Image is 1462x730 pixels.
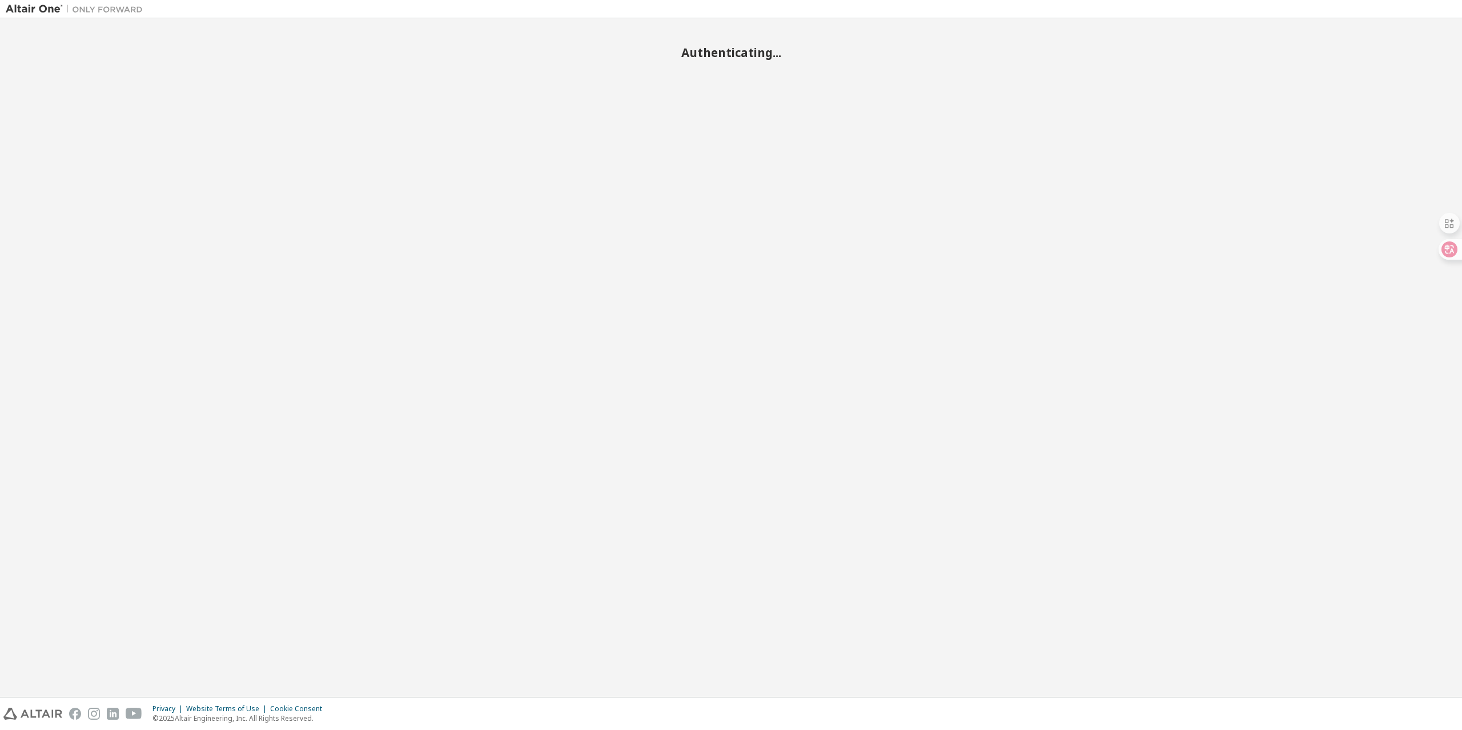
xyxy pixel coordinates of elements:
p: © 2025 Altair Engineering, Inc. All Rights Reserved. [152,713,329,723]
img: youtube.svg [126,708,142,720]
div: Privacy [152,704,186,713]
img: linkedin.svg [107,708,119,720]
div: Website Terms of Use [186,704,270,713]
h2: Authenticating... [6,45,1456,60]
img: instagram.svg [88,708,100,720]
img: altair_logo.svg [3,708,62,720]
img: Altair One [6,3,148,15]
img: facebook.svg [69,708,81,720]
div: Cookie Consent [270,704,329,713]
